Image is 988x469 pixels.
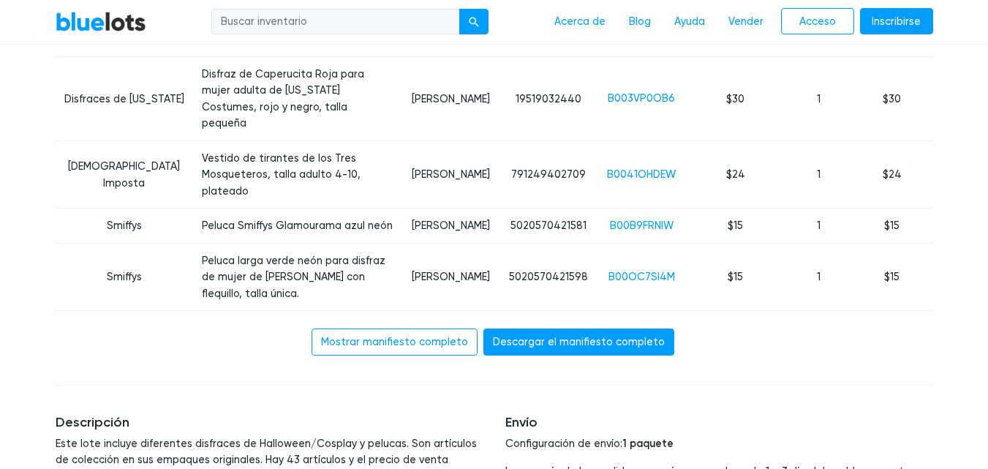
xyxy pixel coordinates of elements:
font: Disfraces de [US_STATE] [64,92,184,105]
font: [DEMOGRAPHIC_DATA] Imposta [68,160,180,190]
font: Disfraz de Caperucita Roja para mujer adulta de [US_STATE] Costumes, rojo y negro, talla pequeña [202,68,364,130]
font: $24 [726,168,745,181]
font: 19519032440 [516,92,581,105]
font: $15 [728,220,743,232]
font: [PERSON_NAME] [412,92,490,105]
a: Blog [617,8,663,36]
font: $30 [726,92,744,105]
font: Smiffys [107,271,142,283]
font: Acerca de [554,15,606,28]
font: Blog [629,15,651,28]
font: Vestido de tirantes de los Tres Mosqueteros, talla adulto 4-10, plateado [202,152,361,198]
a: Acerca de [543,8,617,36]
font: $15 [884,271,900,283]
font: Inscribirse [872,15,921,28]
font: Configuración de envío: [505,438,622,450]
font: 1 [817,220,821,232]
a: B00B9FRNIW [610,220,674,232]
a: B0041OHDEW [607,168,676,181]
font: $24 [883,168,902,181]
font: [PERSON_NAME] [412,271,490,283]
font: [PERSON_NAME] [412,168,490,181]
font: Ayuda [674,15,705,28]
a: B00OC7SI4M [608,271,675,283]
a: Inscribirse [860,8,933,35]
font: Mostrar manifiesto completo [321,336,468,348]
font: 791249402709 [511,168,586,181]
font: $15 [728,271,743,283]
font: Descargar el manifiesto completo [493,336,665,348]
a: Vender [717,8,775,36]
font: Envío [505,414,538,430]
font: Vender [728,15,763,28]
font: Acceso [799,15,836,28]
font: 5020570421598 [509,271,588,283]
a: Mostrar manifiesto completo [312,329,478,356]
a: Descargar el manifiesto completo [483,329,674,356]
font: 1 [817,271,821,283]
font: Peluca Smiffys Glamourama azul neón [202,220,393,232]
font: 1 [817,168,821,181]
font: 1 paquete [622,437,674,450]
font: Peluca larga verde neón para disfraz de mujer de [PERSON_NAME] con flequillo, talla única. [202,255,385,300]
a: Ayuda [663,8,717,36]
a: B003VP0OB6 [608,92,675,105]
font: Smiffys [107,220,142,232]
font: Descripción [56,414,129,430]
font: 5020570421581 [510,220,587,232]
input: Buscar inventario [211,9,460,35]
a: Acceso [781,8,854,35]
font: $30 [883,92,901,105]
font: [PERSON_NAME] [412,220,490,232]
font: 1 [817,92,821,105]
font: $15 [884,220,900,232]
